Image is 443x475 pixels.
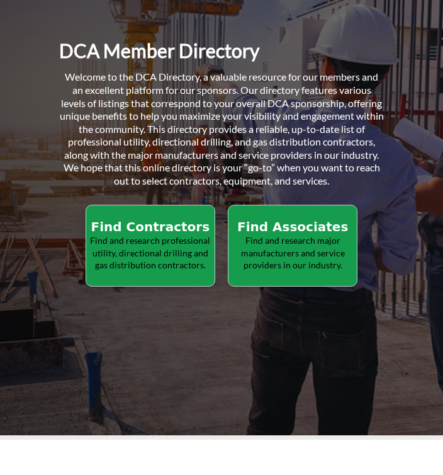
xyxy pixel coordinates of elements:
[90,255,211,270] h2: Find Contractors
[59,74,384,99] h1: DCA Member Directory
[232,255,353,270] h2: Find Associates
[232,270,353,307] p: Find and research major manufacturers and service providers in our industry.
[86,241,215,323] button: Find Contractors Find and research professional utility, directional drilling and gas distributio...
[60,106,384,222] span: Welcome to the DCA Directory, a valuable resource for our members and an excellent platform for o...
[228,241,357,323] button: Find Associates Find and research major manufacturers and service providers in our industry.
[90,270,211,307] p: Find and research professional utility, directional drilling and gas distribution contractors.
